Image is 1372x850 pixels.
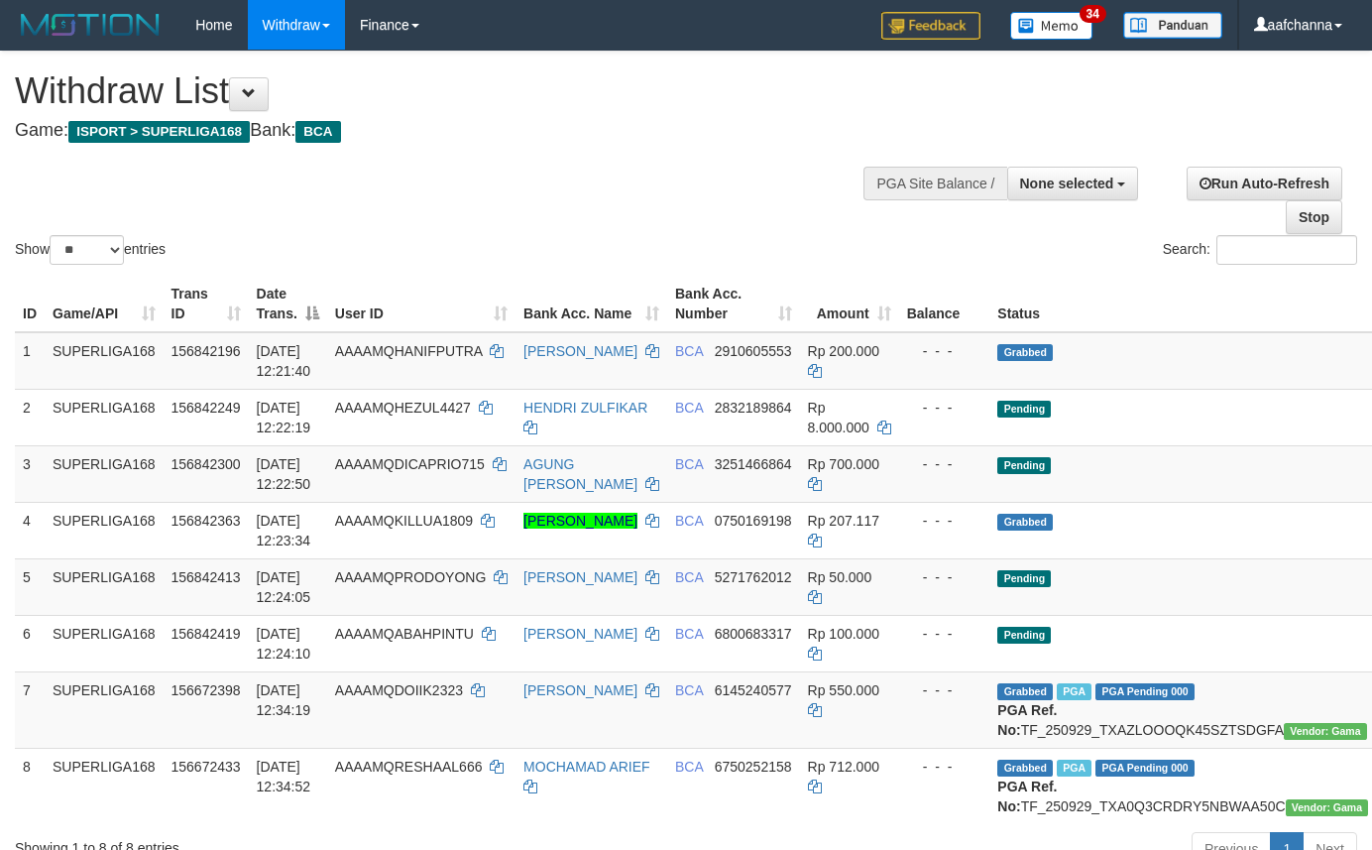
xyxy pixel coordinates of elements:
[45,671,164,748] td: SUPERLIGA168
[15,748,45,824] td: 8
[15,615,45,671] td: 6
[808,400,869,435] span: Rp 8.000.000
[335,759,483,775] span: AAAAMQRESHAAL666
[45,502,164,558] td: SUPERLIGA168
[997,779,1057,814] b: PGA Ref. No:
[335,569,486,585] span: AAAAMQPRODOYONG
[335,626,474,642] span: AAAAMQABAHPINTU
[327,276,515,332] th: User ID: activate to sort column ascending
[171,569,241,585] span: 156842413
[171,456,241,472] span: 156842300
[899,276,990,332] th: Balance
[1020,176,1114,191] span: None selected
[997,514,1053,531] span: Grabbed
[675,456,703,472] span: BCA
[907,511,982,531] div: - - -
[523,456,637,492] a: AGUNG [PERSON_NAME]
[1286,200,1342,234] a: Stop
[45,615,164,671] td: SUPERLIGA168
[997,702,1057,738] b: PGA Ref. No:
[907,757,982,777] div: - - -
[863,167,1006,200] div: PGA Site Balance /
[171,759,241,775] span: 156672433
[1123,12,1222,39] img: panduan.png
[171,400,241,416] span: 156842249
[997,344,1053,361] span: Grabbed
[907,398,982,418] div: - - -
[15,671,45,748] td: 7
[667,276,800,332] th: Bank Acc. Number: activate to sort column ascending
[1010,12,1093,40] img: Button%20Memo.svg
[45,445,164,502] td: SUPERLIGA168
[523,400,647,416] a: HENDRI ZULFIKAR
[1216,235,1357,265] input: Search:
[715,456,792,472] span: Copy 3251466864 to clipboard
[715,759,792,775] span: Copy 6750252158 to clipboard
[808,569,872,585] span: Rp 50.000
[715,400,792,416] span: Copy 2832189864 to clipboard
[675,343,703,359] span: BCA
[68,121,250,143] span: ISPORT > SUPERLIGA168
[907,680,982,700] div: - - -
[257,343,311,379] span: [DATE] 12:21:40
[907,624,982,644] div: - - -
[997,627,1051,644] span: Pending
[1284,723,1367,740] span: Vendor URL: https://trx31.1velocity.biz
[715,569,792,585] span: Copy 5271762012 to clipboard
[15,558,45,615] td: 5
[15,389,45,445] td: 2
[257,759,311,794] span: [DATE] 12:34:52
[45,332,164,390] td: SUPERLIGA168
[164,276,249,332] th: Trans ID: activate to sort column ascending
[1057,683,1091,700] span: Marked by aafsoycanthlai
[335,400,471,416] span: AAAAMQHEZUL4427
[715,513,792,529] span: Copy 0750169198 to clipboard
[171,513,241,529] span: 156842363
[171,626,241,642] span: 156842419
[1095,760,1195,777] span: PGA Pending
[295,121,340,143] span: BCA
[15,332,45,390] td: 1
[1057,760,1091,777] span: Marked by aafsoycanthlai
[335,456,485,472] span: AAAAMQDICAPRIO715
[675,400,703,416] span: BCA
[907,567,982,587] div: - - -
[15,445,45,502] td: 3
[257,682,311,718] span: [DATE] 12:34:19
[715,626,792,642] span: Copy 6800683317 to clipboard
[171,682,241,698] span: 156672398
[15,502,45,558] td: 4
[997,401,1051,418] span: Pending
[15,276,45,332] th: ID
[808,343,879,359] span: Rp 200.000
[45,389,164,445] td: SUPERLIGA168
[523,513,637,529] a: [PERSON_NAME]
[907,341,982,361] div: - - -
[257,626,311,662] span: [DATE] 12:24:10
[675,759,703,775] span: BCA
[1007,167,1139,200] button: None selected
[257,513,311,548] span: [DATE] 12:23:34
[15,71,895,111] h1: Withdraw List
[808,513,879,529] span: Rp 207.117
[881,12,980,40] img: Feedback.jpg
[515,276,667,332] th: Bank Acc. Name: activate to sort column ascending
[523,759,650,775] a: MOCHAMAD ARIEF
[675,513,703,529] span: BCA
[335,513,473,529] span: AAAAMQKILLUA1809
[257,569,311,605] span: [DATE] 12:24:05
[523,343,637,359] a: [PERSON_NAME]
[335,343,483,359] span: AAAAMQHANIFPUTRA
[675,626,703,642] span: BCA
[808,759,879,775] span: Rp 712.000
[907,454,982,474] div: - - -
[715,682,792,698] span: Copy 6145240577 to clipboard
[1080,5,1106,23] span: 34
[997,570,1051,587] span: Pending
[335,682,463,698] span: AAAAMQDOIIK2323
[15,121,895,141] h4: Game: Bank:
[715,343,792,359] span: Copy 2910605553 to clipboard
[997,457,1051,474] span: Pending
[997,760,1053,777] span: Grabbed
[1286,799,1369,816] span: Vendor URL: https://trx31.1velocity.biz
